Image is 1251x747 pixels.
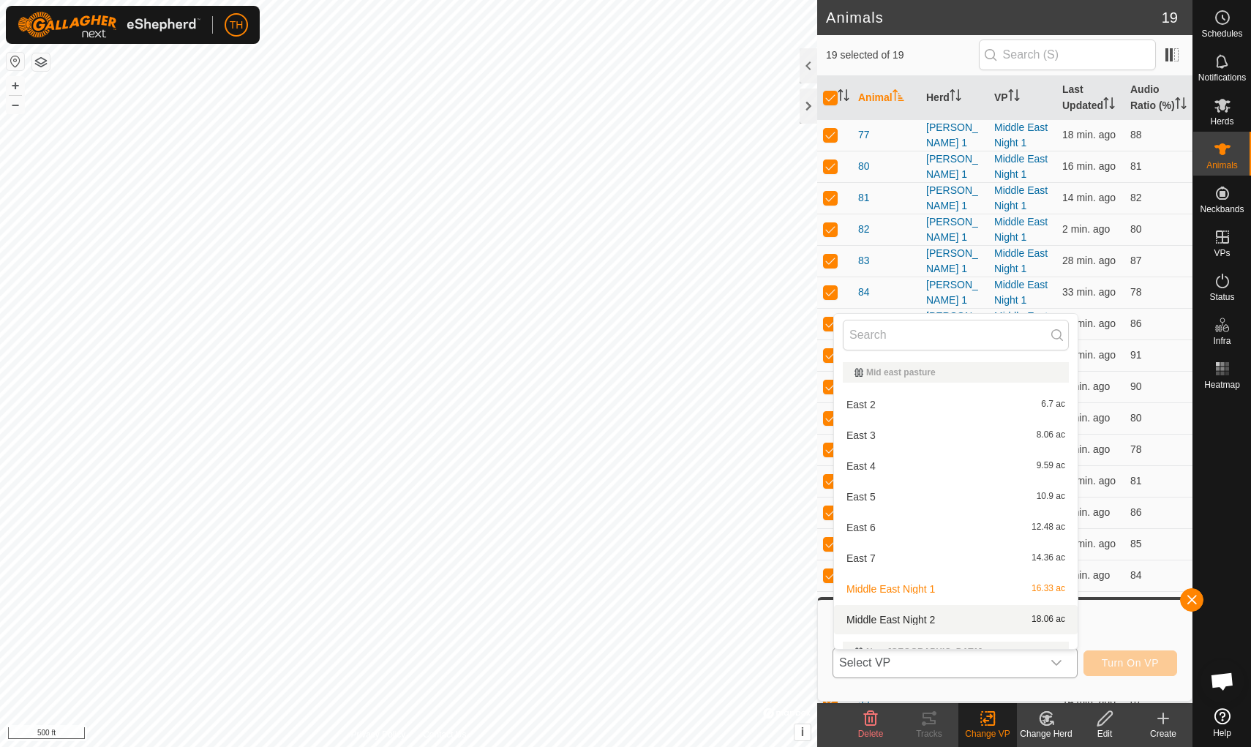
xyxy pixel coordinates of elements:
a: Middle East Night 1 [994,216,1048,243]
p-sorticon: Activate to sort [893,91,904,103]
span: 85 [1130,538,1142,549]
span: 6.7 ac [1041,399,1065,410]
li: Middle East Night 1 [834,574,1078,604]
span: 14.36 ac [1032,553,1065,563]
a: Middle East Night 1 [994,310,1048,337]
span: Oct 1, 2025 at 7:20 PM [1062,129,1116,140]
div: Mid east pasture [854,368,1057,377]
span: 10.9 ac [1037,492,1065,502]
span: East 2 [846,399,876,410]
button: i [794,724,811,740]
span: 88 [1130,129,1142,140]
span: 80 [1130,412,1142,424]
p-sorticon: Activate to sort [950,91,961,103]
span: 77 [858,127,870,143]
span: Help [1213,729,1231,737]
span: East 5 [846,492,876,502]
a: Middle East Night 1 [994,247,1048,274]
span: 19 [1162,7,1178,29]
span: 8.06 ac [1037,430,1065,440]
span: 84 [1130,569,1142,581]
span: 81 [1130,160,1142,172]
span: 81 [858,190,870,206]
span: 78 [1130,443,1142,455]
span: Oct 1, 2025 at 7:31 PM [1062,380,1110,392]
p-sorticon: Activate to sort [1175,100,1187,111]
div: [PERSON_NAME] 1 [926,183,983,214]
span: Middle East Night 2 [846,615,935,625]
th: VP [988,76,1056,120]
h2: Animals [826,9,1162,26]
span: VPs [1214,249,1230,258]
button: Map Layers [32,53,50,71]
div: Change VP [958,727,1017,740]
span: 82 [1130,192,1142,203]
a: Help [1193,702,1251,743]
div: [PERSON_NAME] 1 [926,309,983,339]
div: dropdown trigger [1042,648,1071,677]
li: East 7 [834,544,1078,573]
span: Oct 1, 2025 at 7:34 PM [1062,443,1110,455]
span: 16.33 ac [1032,584,1065,594]
span: Animals [1206,161,1238,170]
li: East 4 [834,451,1078,481]
a: Middle East Night 1 [994,121,1048,149]
span: Delete [858,729,884,739]
a: Contact Us [423,728,466,741]
span: 91 [1130,349,1142,361]
div: [PERSON_NAME] 1 [926,277,983,308]
p-sorticon: Activate to sort [838,91,849,103]
span: Oct 1, 2025 at 7:22 PM [1062,349,1116,361]
a: Middle East Night 1 [994,153,1048,180]
li: East 6 [834,513,1078,542]
th: Herd [920,76,988,120]
span: Select VP [833,648,1042,677]
img: Gallagher Logo [18,12,200,38]
div: Open chat [1201,659,1244,703]
span: 78 [1130,286,1142,298]
span: Oct 1, 2025 at 7:34 PM [1062,412,1110,424]
div: [PERSON_NAME] 1 [926,151,983,182]
span: East 6 [846,522,876,533]
span: 82 [858,222,870,237]
button: + [7,77,24,94]
span: Oct 1, 2025 at 7:23 PM [1062,318,1116,329]
span: 86 [1130,318,1142,329]
p-sorticon: Activate to sort [1008,91,1020,103]
span: 12.48 ac [1032,522,1065,533]
span: Notifications [1198,73,1246,82]
span: TH [230,18,244,33]
span: 81 [1130,475,1142,487]
span: 19 selected of 19 [826,48,979,63]
span: Oct 1, 2025 at 7:24 PM [1062,192,1116,203]
span: Oct 1, 2025 at 7:10 PM [1062,255,1116,266]
input: Search [843,320,1069,350]
span: 18.06 ac [1032,615,1065,625]
a: Middle East Night 1 [994,279,1048,306]
a: Middle East Night 1 [994,184,1048,211]
span: 9.59 ac [1037,461,1065,471]
p-sorticon: Activate to sort [1103,100,1115,111]
span: Infra [1213,337,1231,345]
span: Herds [1210,117,1233,126]
div: Tracks [900,727,958,740]
span: 80 [1130,223,1142,235]
div: [PERSON_NAME] 1 [926,120,983,151]
span: Oct 1, 2025 at 7:23 PM [1062,475,1116,487]
span: 90 [1130,380,1142,392]
span: Oct 1, 2025 at 7:36 PM [1062,223,1110,235]
button: Reset Map [7,53,24,70]
span: 84 [858,285,870,300]
span: Oct 1, 2025 at 7:05 PM [1062,286,1116,298]
span: Heatmap [1204,380,1240,389]
a: Privacy Policy [350,728,405,741]
div: Edit [1075,727,1134,740]
th: Last Updated [1056,76,1124,120]
th: Animal [852,76,920,120]
span: Status [1209,293,1234,301]
span: East 4 [846,461,876,471]
div: Near [GEOGRAPHIC_DATA] [854,647,1057,656]
span: 87 [1130,255,1142,266]
span: Schedules [1201,29,1242,38]
button: Turn On VP [1083,650,1177,676]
